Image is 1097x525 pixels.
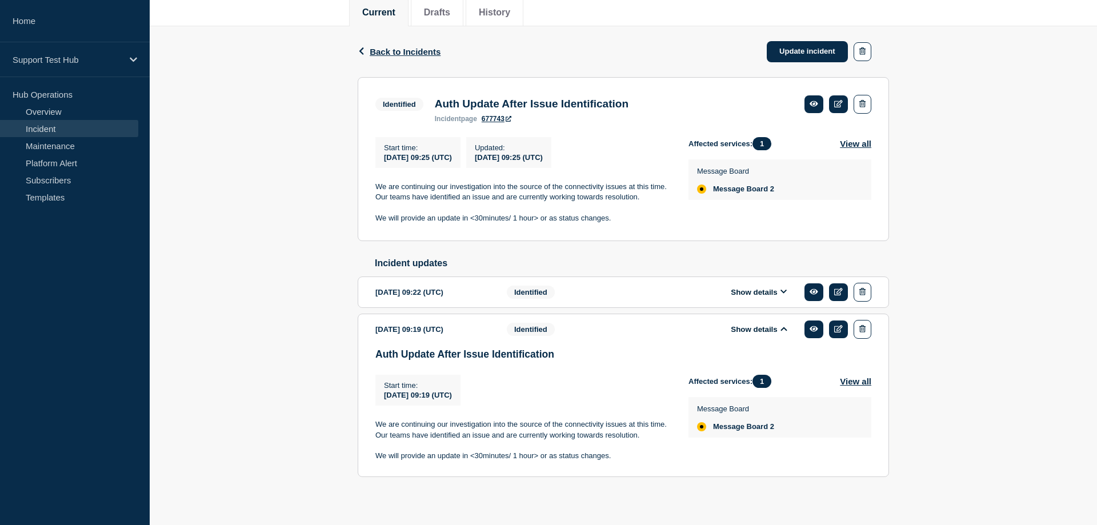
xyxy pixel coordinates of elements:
[424,7,450,18] button: Drafts
[384,153,452,162] span: [DATE] 09:25 (UTC)
[727,287,790,297] button: Show details
[713,185,774,194] span: Message Board 2
[375,258,889,268] h2: Incident updates
[767,41,848,62] a: Update incident
[435,115,461,123] span: incident
[475,143,543,152] p: Updated :
[697,422,706,431] div: affected
[375,213,670,223] p: We will provide an update in <30minutes/ 1 hour> or as status changes.
[370,47,441,57] span: Back to Incidents
[840,137,871,150] button: View all
[713,422,774,431] span: Message Board 2
[688,137,777,150] span: Affected services:
[727,324,790,334] button: Show details
[384,391,452,399] span: [DATE] 09:19 (UTC)
[697,404,774,413] p: Message Board
[479,7,510,18] button: History
[375,451,670,461] p: We will provide an update in <30minutes/ 1 hour> or as status changes.
[697,167,774,175] p: Message Board
[435,98,628,110] h3: Auth Update After Issue Identification
[697,185,706,194] div: affected
[384,381,452,390] p: Start time :
[384,143,452,152] p: Start time :
[362,7,395,18] button: Current
[375,348,871,360] h3: Auth Update After Issue Identification
[688,375,777,388] span: Affected services:
[375,283,490,302] div: [DATE] 09:22 (UTC)
[375,182,670,203] p: We are continuing our investigation into the source of the connectivity issues at this time. Our ...
[375,320,490,339] div: [DATE] 09:19 (UTC)
[752,137,771,150] span: 1
[752,375,771,388] span: 1
[482,115,511,123] a: 677743
[475,152,543,162] div: [DATE] 09:25 (UTC)
[375,98,423,111] span: Identified
[507,323,555,336] span: Identified
[375,419,670,440] p: We are continuing our investigation into the source of the connectivity issues at this time. Our ...
[435,115,477,123] p: page
[13,55,122,65] p: Support Test Hub
[840,375,871,388] button: View all
[358,47,441,57] button: Back to Incidents
[507,286,555,299] span: Identified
